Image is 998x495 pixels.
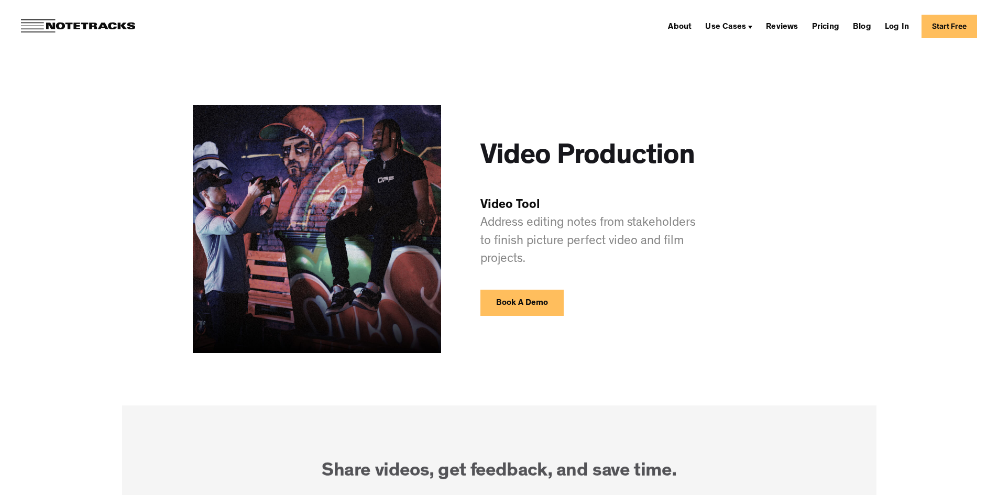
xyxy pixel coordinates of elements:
a: Book A Demo [480,290,564,316]
div: Use Cases [701,18,756,35]
a: Blog [849,18,875,35]
a: Start Free [922,15,977,38]
span: Video Tool [480,200,540,212]
a: Pricing [808,18,843,35]
p: Address editing notes from stakeholders to finish picture perfect video and film projects. [480,197,700,268]
a: About [664,18,696,35]
h3: Share videos, get feedback, and save time. [322,461,676,483]
h1: Video Production [480,142,695,173]
a: Reviews [762,18,802,35]
a: Log In [881,18,913,35]
div: Use Cases [705,23,746,31]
